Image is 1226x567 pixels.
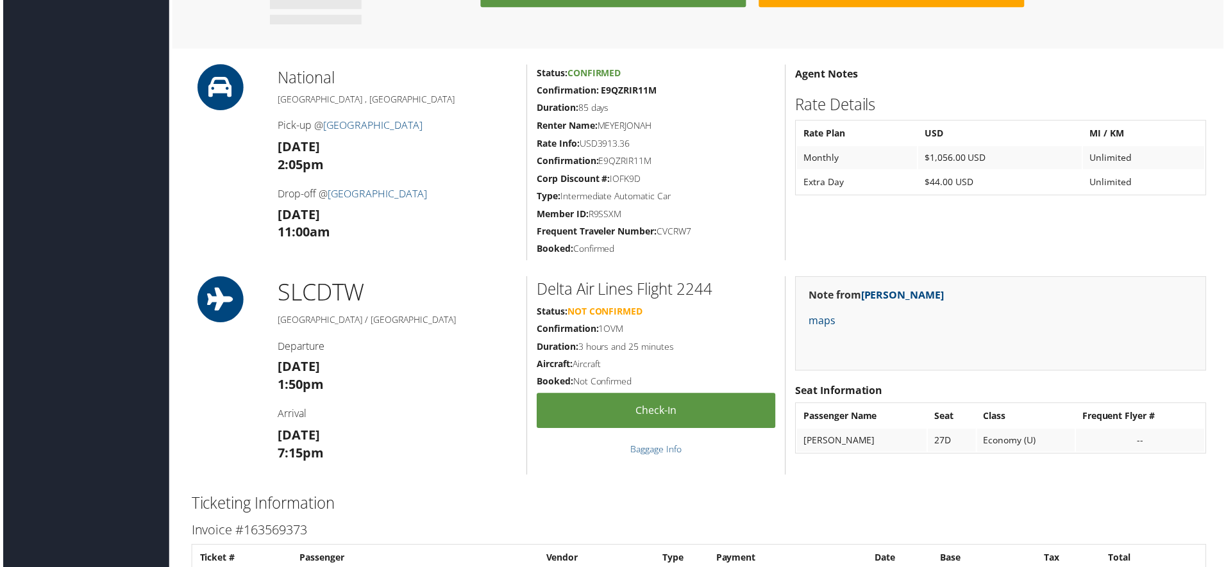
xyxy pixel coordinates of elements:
h2: Delta Air Lines Flight 2244 [536,279,776,301]
h5: R9SSXM [536,208,776,221]
h4: Departure [276,340,516,354]
strong: [DATE] [276,206,318,224]
strong: Booked: [536,377,573,389]
strong: Duration: [536,102,578,114]
div: -- [1084,436,1200,448]
a: [GEOGRAPHIC_DATA] [326,187,426,201]
h5: [GEOGRAPHIC_DATA] , [GEOGRAPHIC_DATA] [276,94,516,106]
h4: Drop-off @ [276,187,516,201]
h5: Intermediate Automatic Car [536,190,776,203]
strong: Seat Information [796,385,884,399]
strong: Duration: [536,341,578,354]
h5: Not Confirmed [536,377,776,390]
td: Economy (U) [978,431,1077,454]
h4: Arrival [276,408,516,422]
td: $1,056.00 USD [920,147,1084,170]
strong: Frequent Traveler Number: [536,226,657,238]
strong: Corp Discount #: [536,173,610,185]
th: Rate Plan [798,122,918,145]
strong: Booked: [536,243,573,256]
strong: Renter Name: [536,120,597,132]
h5: 3 hours and 25 minutes [536,341,776,354]
span: Confirmed [567,67,621,79]
h1: SLC DTW [276,277,516,309]
a: maps [809,315,836,329]
strong: [DATE] [276,359,318,377]
strong: Confirmation: E9QZRIR11M [536,85,657,97]
td: Unlimited [1085,171,1207,194]
td: [PERSON_NAME] [798,431,928,454]
strong: [DATE] [276,428,318,445]
strong: Confirmation: [536,155,598,167]
h5: 1OVM [536,324,776,336]
h5: 85 days [536,102,776,115]
strong: [DATE] [276,138,318,156]
strong: Rate Info: [536,138,579,150]
strong: Status: [536,67,567,79]
td: Unlimited [1085,147,1207,170]
h2: Ticketing Information [189,495,1209,516]
td: 27D [929,431,977,454]
strong: 1:50pm [276,377,322,395]
a: Baggage Info [630,445,682,457]
th: Frequent Flyer # [1078,406,1207,429]
a: [GEOGRAPHIC_DATA] [321,119,421,133]
strong: 11:00am [276,224,328,242]
th: MI / KM [1085,122,1207,145]
h5: Confirmed [536,243,776,256]
strong: 2:05pm [276,156,322,174]
h5: [GEOGRAPHIC_DATA] / [GEOGRAPHIC_DATA] [276,315,516,327]
h5: IOFK9D [536,173,776,186]
span: Not Confirmed [567,306,642,318]
h5: MEYERJONAH [536,120,776,133]
h5: CVCRW7 [536,226,776,239]
th: USD [920,122,1084,145]
h2: Rate Details [796,94,1209,116]
td: Extra Day [798,171,918,194]
th: Seat [929,406,977,429]
td: $44.00 USD [920,171,1084,194]
strong: Aircraft: [536,359,572,372]
h5: USD3913.36 [536,138,776,151]
strong: Member ID: [536,208,588,220]
h2: National [276,67,516,88]
th: Class [978,406,1077,429]
strong: Type: [536,190,560,202]
th: Passenger Name [798,406,928,429]
a: Check-in [536,395,776,430]
strong: Note from [809,289,945,303]
strong: Agent Notes [796,67,859,81]
h5: Aircraft [536,359,776,372]
td: Monthly [798,147,918,170]
strong: Status: [536,306,567,318]
h3: Invoice #163569373 [189,523,1209,541]
h5: E9QZRIR11M [536,155,776,168]
strong: Confirmation: [536,324,598,336]
h4: Pick-up @ [276,119,516,133]
strong: 7:15pm [276,446,322,463]
a: [PERSON_NAME] [862,289,945,303]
